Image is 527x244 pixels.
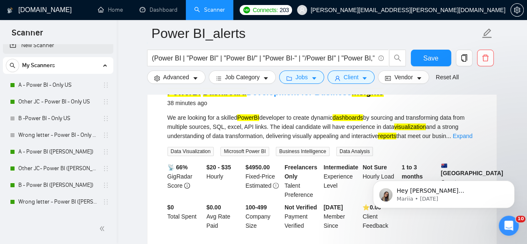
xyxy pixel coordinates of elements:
a: B - Power BI ([PERSON_NAME]) [18,177,97,194]
a: B -Power BI - Only US [18,110,97,127]
a: A - Power BI ([PERSON_NAME]) [18,143,97,160]
b: $0.00 [206,204,221,211]
b: 100-499 [245,204,267,211]
span: Connects: [253,5,278,15]
span: Data Visualization [167,147,214,156]
a: Wrong letter - Power BI ([PERSON_NAME]) [18,194,97,210]
div: Member Since [322,203,361,230]
a: searchScanner [194,6,225,13]
iframe: Intercom live chat [499,216,519,236]
span: holder [102,182,109,189]
li: New Scanner [3,37,113,54]
b: $20 - $35 [206,164,231,171]
span: Advanced [163,73,189,82]
b: $ 0 [167,204,174,211]
div: Talent Preference [283,163,322,199]
div: 38 minutes ago [167,98,384,108]
span: Job Category [225,73,260,82]
span: Vendor [394,73,412,82]
span: idcard [385,75,391,81]
a: dashboardDashboard [140,6,177,13]
b: [DATE] [324,204,343,211]
span: user [299,7,305,13]
a: Other JC- Power BI ([PERSON_NAME]) [18,160,97,177]
span: Estimated [245,182,271,189]
a: setting [510,7,524,13]
img: upwork-logo.png [243,7,250,13]
span: user [335,75,340,81]
input: Scanner name... [152,23,480,44]
a: homeHome [98,6,123,13]
span: double-left [99,224,107,233]
div: Total Spent [166,203,205,230]
span: caret-down [311,75,317,81]
div: Fixed-Price [244,163,283,199]
div: Avg Rate Paid [205,203,244,230]
button: setting [510,3,524,17]
mark: PowerBI [237,114,259,121]
span: holder [102,132,109,138]
div: Company Size [244,203,283,230]
input: Search Freelance Jobs... [152,53,375,63]
span: Scanner [5,27,50,44]
a: Reset All [436,73,459,82]
span: holder [102,98,109,105]
span: copy [456,54,472,62]
div: Hourly [205,163,244,199]
b: Not Verified [285,204,317,211]
span: Business Intelligence [276,147,330,156]
span: Data Analysis [336,147,373,156]
mark: reports [378,133,396,139]
img: logo [7,4,13,17]
button: folderJobscaret-down [279,70,324,84]
button: userClientcaret-down [327,70,375,84]
span: ... [446,133,451,139]
span: search [6,63,19,68]
a: New Scanner [10,37,107,54]
button: search [6,59,19,72]
iframe: Intercom notifications message [360,163,527,221]
span: Microsoft Power BI [220,147,269,156]
div: We are looking for a skilled developer to create dynamic by sourcing and transforming data from m... [167,113,477,141]
button: search [389,50,406,66]
span: holder [102,148,109,155]
button: copy [456,50,472,66]
div: Payment Verified [283,203,322,230]
span: setting [511,7,523,13]
span: search [390,54,405,62]
a: Expand [452,133,472,139]
span: bars [216,75,222,81]
span: 10 [516,216,525,222]
button: Save [411,50,451,66]
span: caret-down [263,75,269,81]
span: info-circle [184,183,190,189]
b: Freelancers Only [285,164,317,180]
button: settingAdvancedcaret-down [147,70,205,84]
a: Power BI - broad search ([PERSON_NAME]) [18,210,97,227]
span: caret-down [416,75,422,81]
span: edit [482,28,492,39]
span: Jobs [295,73,308,82]
mark: dashboards [332,114,363,121]
b: 📡 66% [167,164,188,171]
span: holder [102,199,109,205]
div: Experience Level [322,163,361,199]
span: caret-down [362,75,367,81]
button: barsJob Categorycaret-down [209,70,276,84]
button: idcardVendorcaret-down [378,70,429,84]
span: holder [102,115,109,122]
span: setting [154,75,160,81]
b: $ 4950.00 [245,164,270,171]
span: folder [286,75,292,81]
span: 203 [280,5,289,15]
b: Intermediate [324,164,358,171]
span: delete [477,54,493,62]
a: Other JC - Power BI - Only US [18,93,97,110]
a: Wrong letter - Power BI - Only US [18,127,97,143]
span: exclamation-circle [273,183,279,189]
span: Client [344,73,359,82]
a: A - Power BI - Only US [18,77,97,93]
div: GigRadar Score [166,163,205,199]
